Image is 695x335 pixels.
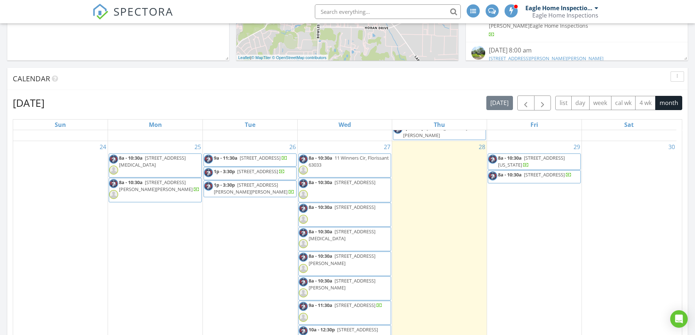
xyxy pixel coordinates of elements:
a: Go to August 25, 2025 [193,141,202,153]
a: 8a - 10:30a [STREET_ADDRESS] [309,179,377,186]
span: SPECTORA [113,4,173,19]
a: [STREET_ADDRESS][PERSON_NAME][PERSON_NAME] [489,55,603,62]
img: icononly_nobuffer.png [299,179,308,188]
span: [STREET_ADDRESS][PERSON_NAME] [309,253,375,266]
a: 9a - 11:30a [STREET_ADDRESS] [214,155,287,161]
span: [STREET_ADDRESS][PERSON_NAME][PERSON_NAME] [119,179,193,192]
a: 8a - 10:30a [STREET_ADDRESS][MEDICAL_DATA] [119,155,186,168]
button: list [555,96,572,110]
button: Previous month [517,96,534,110]
img: icononly_nobuffer.png [109,155,118,164]
a: Go to August 27, 2025 [382,141,392,153]
a: 8a - 10:30a [STREET_ADDRESS][MEDICAL_DATA] [309,228,375,242]
span: 11 Winners Cir, Florissant 63033 [309,155,389,168]
a: 8a - 10:30a [STREET_ADDRESS][PERSON_NAME] [298,252,391,276]
a: 8a - 10:30a [STREET_ADDRESS] [498,171,572,178]
a: 8a - 10:30a [STREET_ADDRESS][MEDICAL_DATA] [298,227,391,251]
img: default-user-f0147aede5fd5fa78ca7ade42f37bd4542148d508eef1c3d3ea960f66861d68b.jpg [299,264,308,273]
a: 8a - 10:30a [STREET_ADDRESS][US_STATE] [498,155,565,168]
a: 9a - 11:30a [STREET_ADDRESS] [204,153,297,167]
span: 8a - 10:30a [309,277,332,284]
img: icononly_nobuffer.png [299,277,308,287]
a: Saturday [623,120,635,130]
a: 2p - 4:30p [STREET_ADDRESS][PERSON_NAME] [393,124,486,140]
div: | [236,55,328,61]
img: icononly_nobuffer.png [204,155,213,164]
img: icononly_nobuffer.png [299,155,308,164]
a: Go to August 24, 2025 [98,141,108,153]
a: 8a - 10:30a [STREET_ADDRESS][PERSON_NAME] [298,276,391,300]
a: 9a - 11:30a [STREET_ADDRESS] [309,302,382,308]
span: 8a - 10:30a [309,253,332,259]
span: [PERSON_NAME] [489,22,530,29]
span: [STREET_ADDRESS][PERSON_NAME] [403,125,467,138]
a: 1p - 3:30p [STREET_ADDRESS][PERSON_NAME][PERSON_NAME] [214,182,294,195]
button: month [655,96,682,110]
h2: [DATE] [13,96,45,110]
a: 8a - 10:30a [STREET_ADDRESS][PERSON_NAME] [309,253,375,266]
a: © MapTiler [251,55,271,60]
div: [DATE] 8:00 am [489,46,665,55]
div: Eagle Home Inspections [525,4,593,12]
a: 8a - 10:30a [STREET_ADDRESS] [298,178,391,202]
a: 8a - 10:30a [STREET_ADDRESS][PERSON_NAME][PERSON_NAME] [119,179,200,192]
a: 9a - 11:30a [STREET_ADDRESS] [298,301,391,325]
span: [STREET_ADDRESS] [335,302,375,308]
span: 8a - 10:30a [309,155,332,161]
div: Open Intercom Messenger [670,310,688,328]
a: Monday [147,120,163,130]
a: 8a - 10:30a [STREET_ADDRESS] [488,170,581,183]
span: 8a - 10:30a [498,155,522,161]
img: default-user-f0147aede5fd5fa78ca7ade42f37bd4542148d508eef1c3d3ea960f66861d68b.jpg [299,313,308,322]
span: 8a - 10:30a [498,171,522,178]
span: 8a - 10:30a [119,155,143,161]
span: 8a - 10:30a [309,228,332,235]
a: SPECTORA [92,10,173,25]
span: [STREET_ADDRESS] [335,204,375,210]
button: cal wk [611,96,636,110]
img: The Best Home Inspection Software - Spectora [92,4,108,20]
img: default-user-f0147aede5fd5fa78ca7ade42f37bd4542148d508eef1c3d3ea960f66861d68b.jpg [299,215,308,224]
a: Go to August 30, 2025 [667,141,676,153]
button: Next month [534,96,551,110]
span: 8a - 10:30a [309,179,332,186]
a: 1p - 3:30p [STREET_ADDRESS] [214,168,285,175]
a: 8a - 10:30a [STREET_ADDRESS][PERSON_NAME][PERSON_NAME] [109,178,202,202]
span: [STREET_ADDRESS] [240,155,281,161]
img: icononly_nobuffer.png [204,168,213,177]
a: Tuesday [243,120,257,130]
span: 9a - 11:30a [309,302,332,308]
span: [STREET_ADDRESS][MEDICAL_DATA] [309,228,375,242]
span: [STREET_ADDRESS] [335,179,375,186]
a: Friday [529,120,540,130]
a: [DATE] 8:00 am [STREET_ADDRESS][PERSON_NAME][PERSON_NAME] [PERSON_NAME]Eagle Home Inspections [471,46,682,78]
img: default-user-f0147aede5fd5fa78ca7ade42f37bd4542148d508eef1c3d3ea960f66861d68b.jpg [299,190,308,199]
img: default-user-f0147aede5fd5fa78ca7ade42f37bd4542148d508eef1c3d3ea960f66861d68b.jpg [299,288,308,297]
a: Go to August 26, 2025 [288,141,297,153]
a: 8a - 10:30a [STREET_ADDRESS][PERSON_NAME] [309,277,375,291]
img: streetview [471,46,485,60]
button: 4 wk [635,96,656,110]
img: default-user-f0147aede5fd5fa78ca7ade42f37bd4542148d508eef1c3d3ea960f66861d68b.jpg [109,165,118,175]
a: 1p - 3:30p [STREET_ADDRESS] [204,167,297,180]
a: Go to August 29, 2025 [572,141,582,153]
img: default-user-f0147aede5fd5fa78ca7ade42f37bd4542148d508eef1c3d3ea960f66861d68b.jpg [299,239,308,248]
span: 9a - 11:30a [214,155,238,161]
span: [STREET_ADDRESS] [524,171,565,178]
a: Leaflet [238,55,250,60]
a: © OpenStreetMap contributors [272,55,327,60]
button: [DATE] [486,96,513,110]
img: icononly_nobuffer.png [299,204,308,213]
input: Search everything... [315,4,461,19]
span: Calendar [13,74,50,83]
a: Wednesday [337,120,352,130]
button: day [571,96,590,110]
img: icononly_nobuffer.png [299,228,308,237]
img: icononly_nobuffer.png [109,179,118,188]
a: 8a - 10:30a 11 Winners Cir, Florissant 63033 [298,153,391,178]
span: [STREET_ADDRESS][PERSON_NAME][PERSON_NAME] [214,182,287,195]
img: icononly_nobuffer.png [299,302,308,311]
img: icononly_nobuffer.png [488,155,497,164]
a: Sunday [53,120,67,130]
a: 8a - 10:30a [STREET_ADDRESS][MEDICAL_DATA] [109,153,202,178]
